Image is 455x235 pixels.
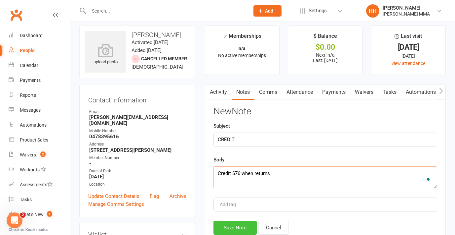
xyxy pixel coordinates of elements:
[89,134,186,140] strong: 0478395616
[88,200,144,208] a: Manage Comms Settings
[223,32,261,44] div: Memberships
[20,48,35,53] div: People
[395,32,422,44] div: Last visit
[132,39,169,45] time: Activated [DATE]
[89,147,186,153] strong: [STREET_ADDRESS][PERSON_NAME]
[132,47,162,53] time: Added [DATE]
[20,167,40,172] div: Workouts
[8,7,24,23] a: Clubworx
[20,33,43,38] div: Dashboard
[9,73,70,88] a: Payments
[9,207,70,222] a: What's New1
[89,168,186,174] div: Date of Birth
[378,85,401,100] a: Tasks
[40,151,46,157] span: 2
[213,122,230,130] label: Subject
[170,192,186,200] a: Archive
[89,141,186,147] div: Address
[141,56,187,61] span: Cancelled member
[89,181,186,188] div: Location
[7,212,22,228] iframe: Intercom live chat
[239,46,246,51] strong: n/a
[89,109,186,115] div: Email
[213,221,257,235] button: Save Note
[9,147,70,162] a: Waivers 2
[383,5,430,11] div: [PERSON_NAME]
[309,3,327,18] span: Settings
[350,85,378,100] a: Waivers
[47,211,52,217] span: 1
[9,88,70,103] a: Reports
[9,28,70,43] a: Dashboard
[20,197,32,202] div: Tasks
[282,85,318,100] a: Attendance
[213,166,437,188] textarea: To enrich screen reader interactions, please activate Accessibility in Grammarly extension settings
[254,85,282,100] a: Comms
[9,118,70,133] a: Automations
[258,221,289,235] button: Cancel
[20,212,44,217] div: What's New
[132,64,183,70] span: [DEMOGRAPHIC_DATA]
[219,201,242,208] input: Add tag
[318,85,350,100] a: Payments
[89,114,186,126] strong: [PERSON_NAME][EMAIL_ADDRESS][DOMAIN_NAME]
[366,4,379,18] div: HH
[401,85,440,100] a: Automations
[9,192,70,207] a: Tasks
[20,122,47,128] div: Automations
[9,103,70,118] a: Messages
[89,160,186,166] strong: -
[294,52,356,63] p: Next: n/a Last: [DATE]
[223,33,227,39] i: ✓
[9,43,70,58] a: People
[85,44,126,66] div: upload photo
[85,31,189,38] h3: [PERSON_NAME]
[150,192,159,200] a: Flag
[232,85,254,100] a: Notes
[265,8,273,14] span: Add
[9,58,70,73] a: Calendar
[218,53,266,58] span: No active memberships
[20,152,36,157] div: Waivers
[9,133,70,147] a: Product Sales
[87,6,245,16] input: Search...
[20,212,25,218] span: 2
[20,63,38,68] div: Calendar
[89,174,186,180] strong: [DATE]
[205,85,232,100] a: Activity
[20,78,41,83] div: Payments
[377,52,439,60] div: [DATE]
[20,182,53,187] div: Assessments
[9,177,70,192] a: Assessments
[213,106,437,117] h3: New Note
[294,44,356,51] div: $0.00
[20,137,48,143] div: Product Sales
[213,156,224,164] label: Body
[89,155,186,161] div: Member Number
[213,133,437,147] input: optional
[253,5,282,17] button: Add
[9,162,70,177] a: Workouts
[20,107,41,113] div: Messages
[20,92,36,98] div: Reports
[377,44,439,51] div: [DATE]
[88,94,186,104] h3: Contact information
[89,128,186,134] div: Mobile Number
[314,32,337,44] div: $ Balance
[88,192,139,200] a: Update Contact Details
[392,61,425,66] a: view attendance
[383,11,430,17] div: [PERSON_NAME] MMA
